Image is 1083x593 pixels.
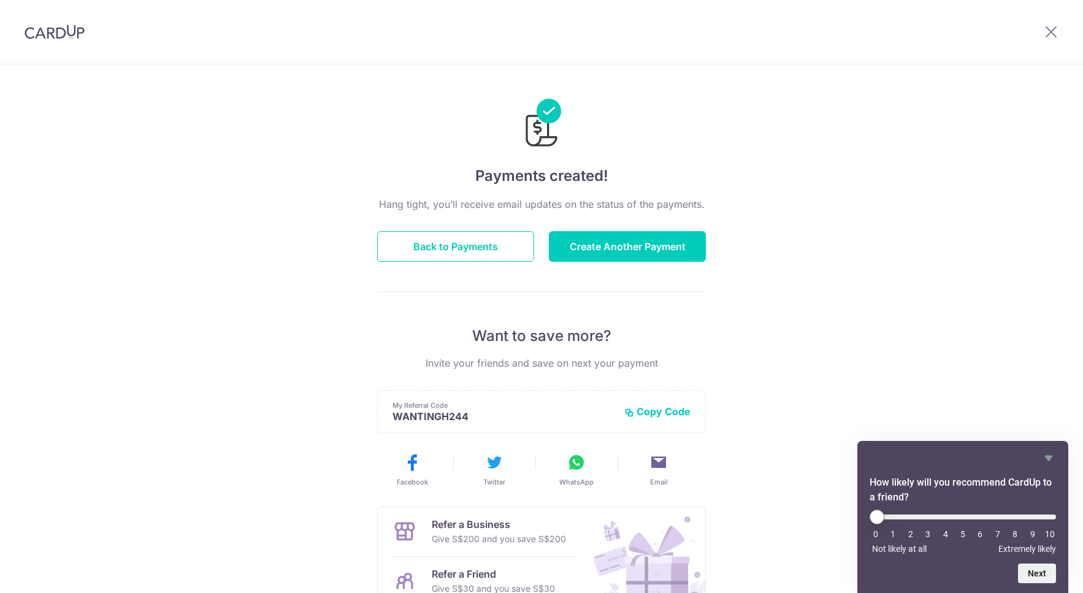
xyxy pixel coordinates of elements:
[957,529,969,539] li: 5
[998,544,1056,554] span: Extremely likely
[939,529,952,539] li: 4
[872,544,927,554] span: Not likely at all
[622,453,695,487] button: Email
[432,517,566,532] p: Refer a Business
[483,477,505,487] span: Twitter
[377,231,534,262] button: Back to Payments
[377,165,706,187] h4: Payments created!
[1009,529,1021,539] li: 8
[397,477,428,487] span: Facebook
[905,529,917,539] li: 2
[922,529,934,539] li: 3
[432,532,566,546] p: Give S$200 and you save S$200
[1018,564,1056,583] button: Next question
[624,405,691,418] button: Copy Code
[540,453,613,487] button: WhatsApp
[25,25,85,39] img: CardUp
[992,529,1004,539] li: 7
[392,400,614,410] p: My Referral Code
[432,567,555,581] p: Refer a Friend
[974,529,986,539] li: 6
[870,529,882,539] li: 0
[870,475,1056,505] h2: How likely will you recommend CardUp to a friend? Select an option from 0 to 10, with 0 being Not...
[377,356,706,370] p: Invite your friends and save on next your payment
[549,231,706,262] button: Create Another Payment
[458,453,530,487] button: Twitter
[522,99,561,150] img: Payments
[376,453,448,487] button: Facebook
[377,197,706,212] p: Hang tight, you’ll receive email updates on the status of the payments.
[377,326,706,346] p: Want to save more?
[870,451,1056,583] div: How likely will you recommend CardUp to a friend? Select an option from 0 to 10, with 0 being Not...
[559,477,594,487] span: WhatsApp
[392,410,614,423] p: WANTINGH244
[650,477,668,487] span: Email
[1027,529,1039,539] li: 9
[1044,529,1056,539] li: 10
[1041,451,1056,465] button: Hide survey
[870,510,1056,554] div: How likely will you recommend CardUp to a friend? Select an option from 0 to 10, with 0 being Not...
[887,529,899,539] li: 1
